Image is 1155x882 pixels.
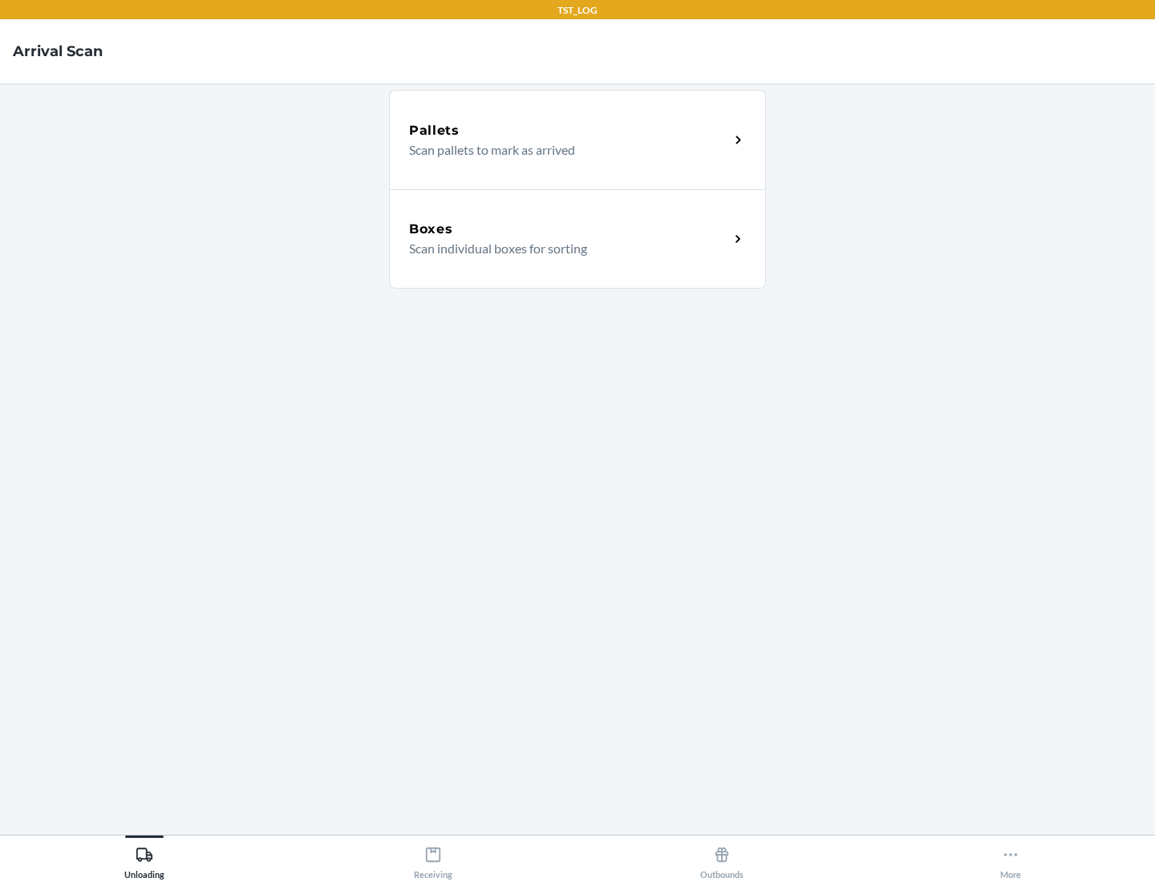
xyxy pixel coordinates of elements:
h5: Boxes [409,220,453,239]
button: More [866,835,1155,880]
p: TST_LOG [557,3,598,18]
div: More [1000,840,1021,880]
p: Scan pallets to mark as arrived [409,140,716,160]
a: PalletsScan pallets to mark as arrived [389,90,766,189]
h5: Pallets [409,121,460,140]
h4: Arrival Scan [13,41,103,62]
a: BoxesScan individual boxes for sorting [389,189,766,289]
div: Outbounds [700,840,744,880]
div: Receiving [414,840,452,880]
button: Receiving [289,835,577,880]
p: Scan individual boxes for sorting [409,239,716,258]
div: Unloading [124,840,164,880]
button: Outbounds [577,835,866,880]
